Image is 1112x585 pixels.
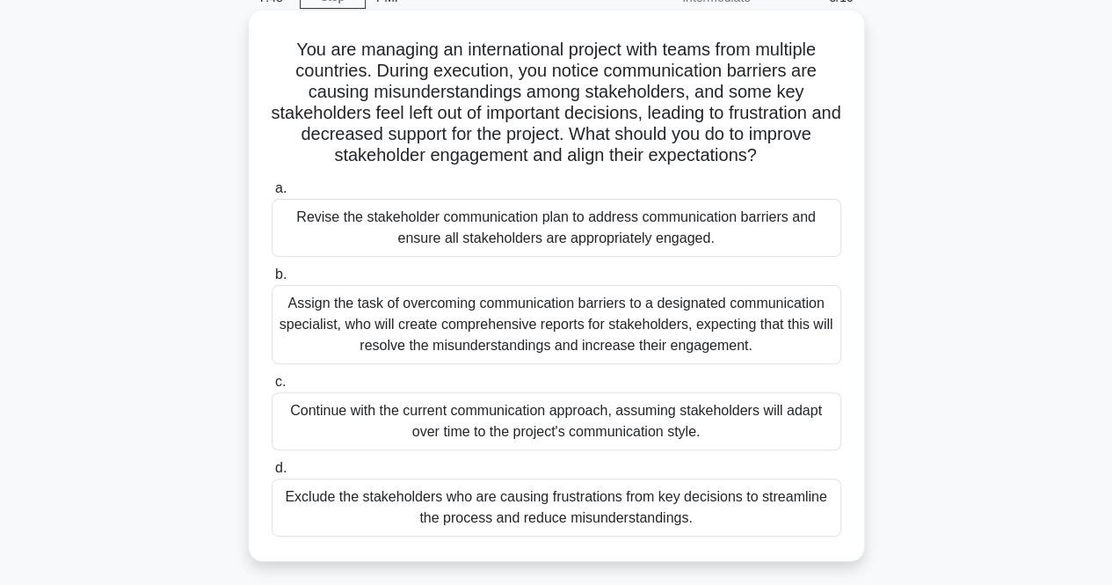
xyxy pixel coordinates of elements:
span: a. [275,180,287,195]
h5: You are managing an international project with teams from multiple countries. During execution, y... [270,39,843,167]
span: d. [275,460,287,475]
div: Exclude the stakeholders who are causing frustrations from key decisions to streamline the proces... [272,479,841,537]
div: Revise the stakeholder communication plan to address communication barriers and ensure all stakeh... [272,199,841,257]
div: Continue with the current communication approach, assuming stakeholders will adapt over time to t... [272,392,841,450]
span: b. [275,267,287,282]
span: c. [275,374,286,389]
div: Assign the task of overcoming communication barriers to a designated communication specialist, wh... [272,285,841,364]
